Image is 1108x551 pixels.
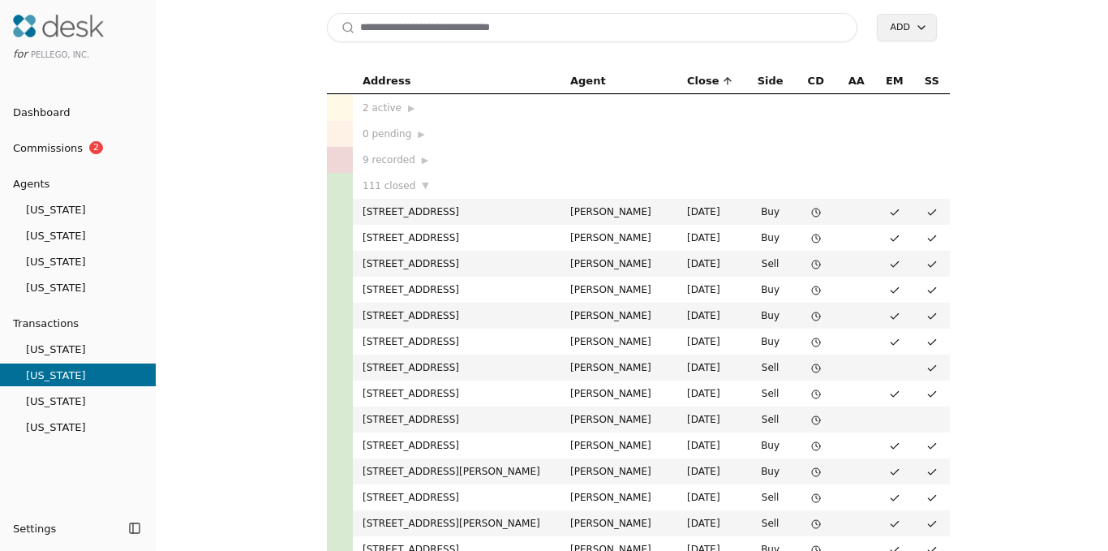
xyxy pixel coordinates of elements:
[677,225,746,251] td: [DATE]
[687,72,719,90] span: Close
[677,303,746,329] td: [DATE]
[677,199,746,225] td: [DATE]
[677,458,746,484] td: [DATE]
[353,225,560,251] td: [STREET_ADDRESS]
[746,510,794,536] td: Sell
[422,179,428,193] span: ▼
[746,199,794,225] td: Buy
[353,251,560,277] td: [STREET_ADDRESS]
[422,153,428,168] span: ▶
[677,355,746,381] td: [DATE]
[363,178,415,194] span: 111 closed
[746,277,794,303] td: Buy
[560,199,677,225] td: [PERSON_NAME]
[353,407,560,433] td: [STREET_ADDRESS]
[560,251,677,277] td: [PERSON_NAME]
[363,152,551,168] div: 9 recorded
[746,303,794,329] td: Buy
[353,329,560,355] td: [STREET_ADDRESS]
[560,303,677,329] td: [PERSON_NAME]
[6,515,123,541] button: Settings
[13,520,56,537] span: Settings
[418,127,424,142] span: ▶
[353,510,560,536] td: [STREET_ADDRESS][PERSON_NAME]
[746,381,794,407] td: Sell
[89,141,103,154] span: 2
[570,72,606,90] span: Agent
[353,199,560,225] td: [STREET_ADDRESS]
[848,72,865,90] span: AA
[808,72,824,90] span: CD
[746,355,794,381] td: Sell
[353,458,560,484] td: [STREET_ADDRESS][PERSON_NAME]
[746,484,794,510] td: Sell
[408,101,414,116] span: ▶
[353,277,560,303] td: [STREET_ADDRESS]
[677,484,746,510] td: [DATE]
[560,329,677,355] td: [PERSON_NAME]
[353,433,560,458] td: [STREET_ADDRESS]
[677,251,746,277] td: [DATE]
[560,407,677,433] td: [PERSON_NAME]
[31,50,89,59] span: Pellego, Inc.
[353,303,560,329] td: [STREET_ADDRESS]
[560,484,677,510] td: [PERSON_NAME]
[363,126,551,142] div: 0 pending
[13,48,28,60] span: for
[877,14,937,41] button: Add
[677,329,746,355] td: [DATE]
[746,251,794,277] td: Sell
[677,407,746,433] td: [DATE]
[560,381,677,407] td: [PERSON_NAME]
[746,329,794,355] td: Buy
[560,355,677,381] td: [PERSON_NAME]
[560,510,677,536] td: [PERSON_NAME]
[746,225,794,251] td: Buy
[363,72,410,90] span: Address
[677,381,746,407] td: [DATE]
[677,433,746,458] td: [DATE]
[560,433,677,458] td: [PERSON_NAME]
[746,407,794,433] td: Sell
[758,72,784,90] span: Side
[560,458,677,484] td: [PERSON_NAME]
[560,225,677,251] td: [PERSON_NAME]
[353,355,560,381] td: [STREET_ADDRESS]
[677,277,746,303] td: [DATE]
[353,381,560,407] td: [STREET_ADDRESS]
[886,72,904,90] span: EM
[925,72,939,90] span: SS
[13,15,104,37] img: Desk
[560,277,677,303] td: [PERSON_NAME]
[746,458,794,484] td: Buy
[746,433,794,458] td: Buy
[363,100,551,116] div: 2 active
[677,510,746,536] td: [DATE]
[353,484,560,510] td: [STREET_ADDRESS]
